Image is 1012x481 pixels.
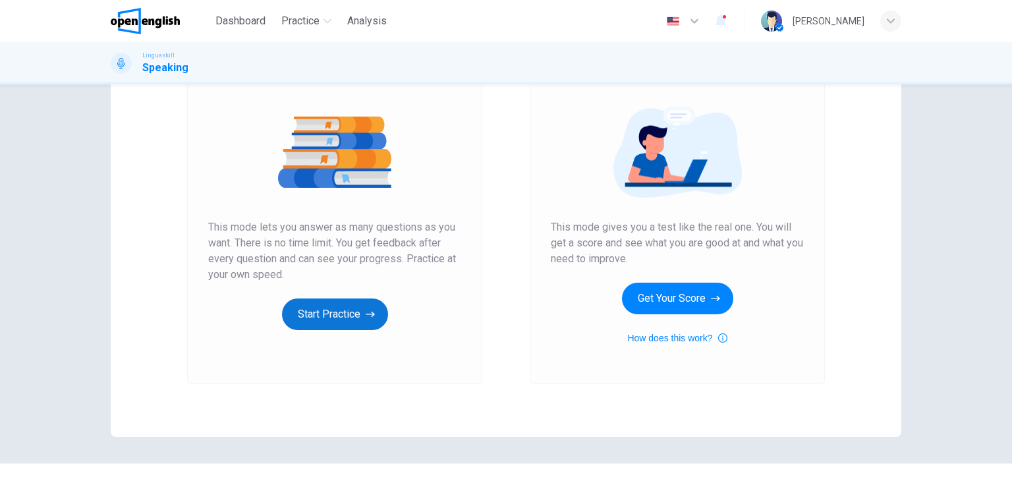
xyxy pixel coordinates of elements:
img: en [665,16,681,26]
span: Linguaskill [142,51,175,60]
div: [PERSON_NAME] [793,13,864,29]
button: Dashboard [210,9,271,33]
button: Get Your Score [622,283,733,314]
a: OpenEnglish logo [111,8,210,34]
img: OpenEnglish logo [111,8,180,34]
h1: Speaking [142,60,188,76]
span: Practice [281,13,320,29]
button: How does this work? [627,330,727,346]
span: This mode lets you answer as many questions as you want. There is no time limit. You get feedback... [208,219,461,283]
button: Analysis [342,9,392,33]
span: Analysis [347,13,387,29]
button: Start Practice [282,298,388,330]
img: Profile picture [761,11,782,32]
span: This mode gives you a test like the real one. You will get a score and see what you are good at a... [551,219,804,267]
button: Practice [276,9,337,33]
span: Dashboard [215,13,266,29]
